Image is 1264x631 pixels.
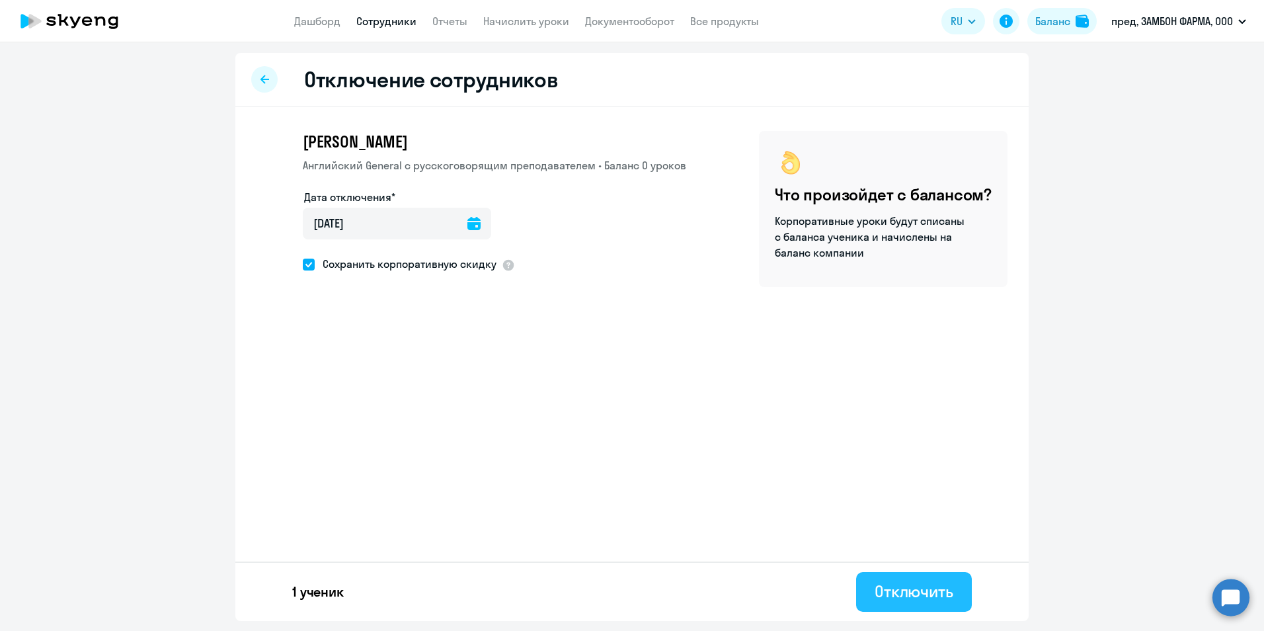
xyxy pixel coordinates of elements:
a: Дашборд [294,15,340,28]
div: Отключить [875,581,953,602]
span: [PERSON_NAME] [303,131,407,152]
button: Балансbalance [1027,8,1097,34]
button: пред, ЗАМБОН ФАРМА, ООО [1105,5,1253,37]
label: Дата отключения* [304,189,395,205]
img: balance [1076,15,1089,28]
a: Документооборот [585,15,674,28]
div: Баланс [1035,13,1070,29]
a: Начислить уроки [483,15,569,28]
a: Сотрудники [356,15,416,28]
h2: Отключение сотрудников [304,66,558,93]
a: Отчеты [432,15,467,28]
button: Отключить [856,572,972,612]
h4: Что произойдет с балансом? [775,184,992,205]
span: Сохранить корпоративную скидку [315,256,496,272]
p: Корпоративные уроки будут списаны с баланса ученика и начислены на баланс компании [775,213,967,261]
a: Все продукты [690,15,759,28]
span: RU [951,13,963,29]
p: Английский General с русскоговорящим преподавателем • Баланс 0 уроков [303,157,686,173]
p: 1 ученик [292,583,344,601]
button: RU [941,8,985,34]
p: пред, ЗАМБОН ФАРМА, ООО [1111,13,1233,29]
img: ok [775,147,807,179]
input: дд.мм.гггг [303,208,491,239]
